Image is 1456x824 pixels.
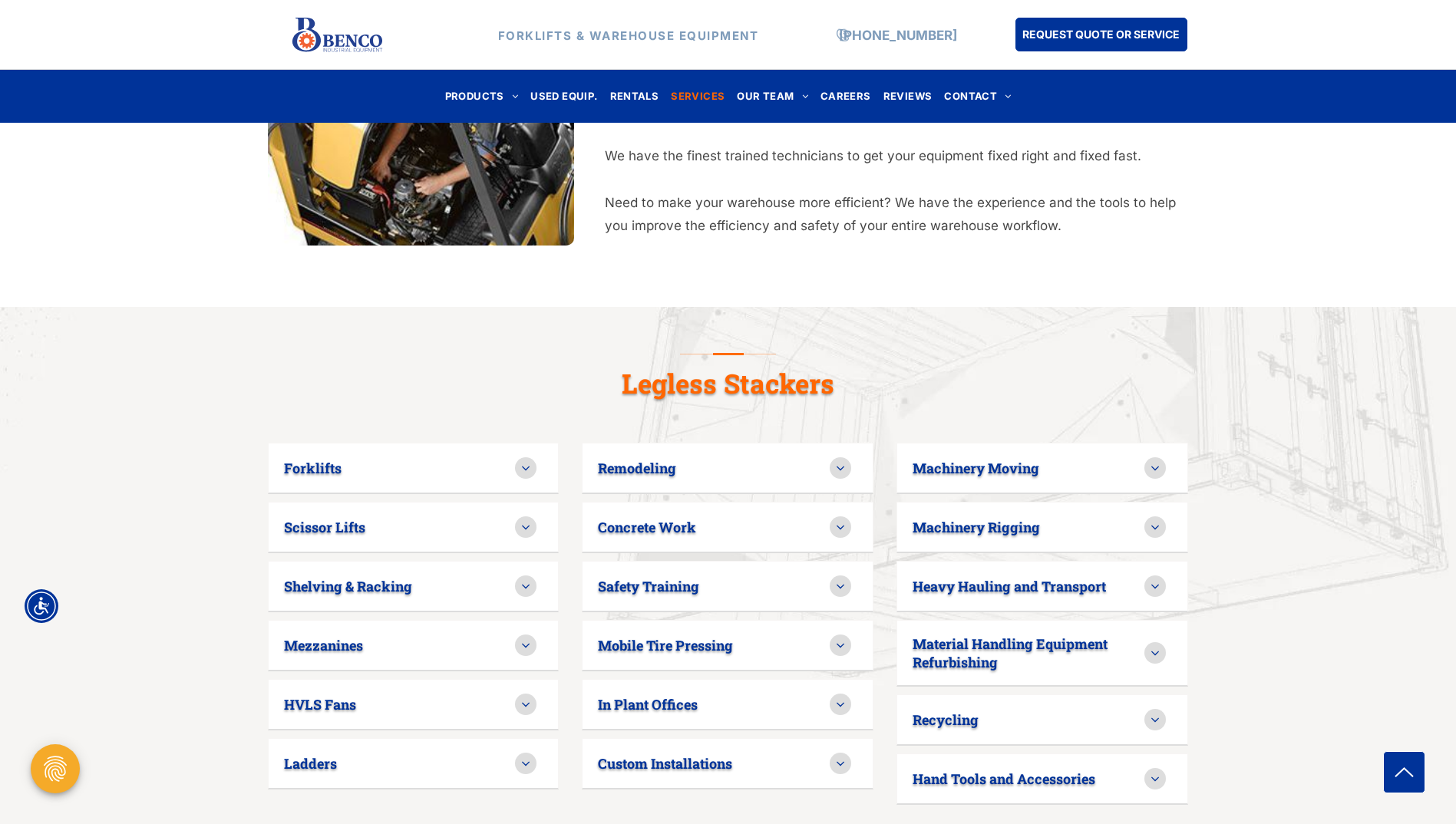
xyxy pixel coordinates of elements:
[938,86,1017,107] a: CONTACT
[524,86,603,107] a: USED EQUIP.
[598,695,698,714] h3: In Plant Offices
[913,634,1144,671] h3: Material Handling Equipment Refurbishing
[913,770,1095,788] h3: Hand Tools and Accessories
[1015,18,1187,51] a: REQUEST QUOTE OR SERVICE
[731,86,814,107] a: OUR TEAM
[913,459,1039,477] h3: Machinery Moving
[913,710,979,729] h3: Recycling
[605,148,1141,163] span: We have the finest trained technicians to get your equipment fixed right and fixed fast.
[598,577,699,595] h3: Safety Training
[605,195,1176,234] span: Need to make your warehouse more efficient? We have the experience and the tools to help you impr...
[665,86,731,107] a: SERVICES
[598,754,732,773] h3: Custom Installations
[284,459,342,477] h3: Forklifts
[622,365,834,400] span: Legless Stackers
[284,754,337,773] h3: Ladders
[284,518,365,536] h3: Scissor Lifts
[913,577,1106,595] h3: Heavy Hauling and Transport
[25,589,58,623] div: Accessibility Menu
[913,518,1040,536] h3: Machinery Rigging
[814,86,877,107] a: CAREERS
[877,86,939,107] a: REVIEWS
[1022,20,1180,48] span: REQUEST QUOTE OR SERVICE
[598,636,733,654] h3: Mobile Tire Pressing
[498,28,759,42] strong: FORKLIFTS & WAREHOUSE EQUIPMENT
[284,636,363,654] h3: Mezzanines
[284,577,412,595] h3: Shelving & Racking
[284,695,356,714] h3: HVLS Fans
[604,86,665,107] a: RENTALS
[598,459,676,477] h3: Remodeling
[839,27,957,42] a: [PHONE_NUMBER]
[439,86,525,107] a: PRODUCTS
[598,518,696,536] h3: Concrete Work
